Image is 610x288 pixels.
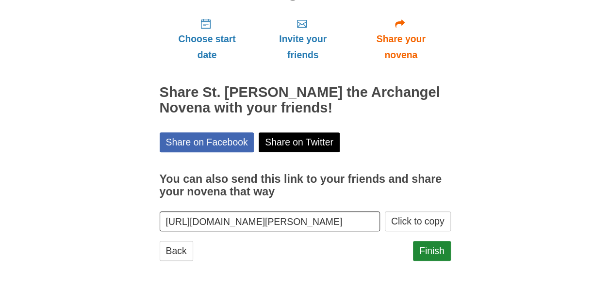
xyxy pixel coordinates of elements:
[160,173,451,198] h3: You can also send this link to your friends and share your novena that way
[259,132,340,152] a: Share on Twitter
[160,85,451,116] h2: Share St. [PERSON_NAME] the Archangel Novena with your friends!
[385,211,451,231] button: Click to copy
[160,241,193,261] a: Back
[264,31,341,63] span: Invite your friends
[361,31,441,63] span: Share your novena
[160,10,255,68] a: Choose start date
[160,132,254,152] a: Share on Facebook
[169,31,245,63] span: Choose start date
[254,10,351,68] a: Invite your friends
[413,241,451,261] a: Finish
[351,10,451,68] a: Share your novena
